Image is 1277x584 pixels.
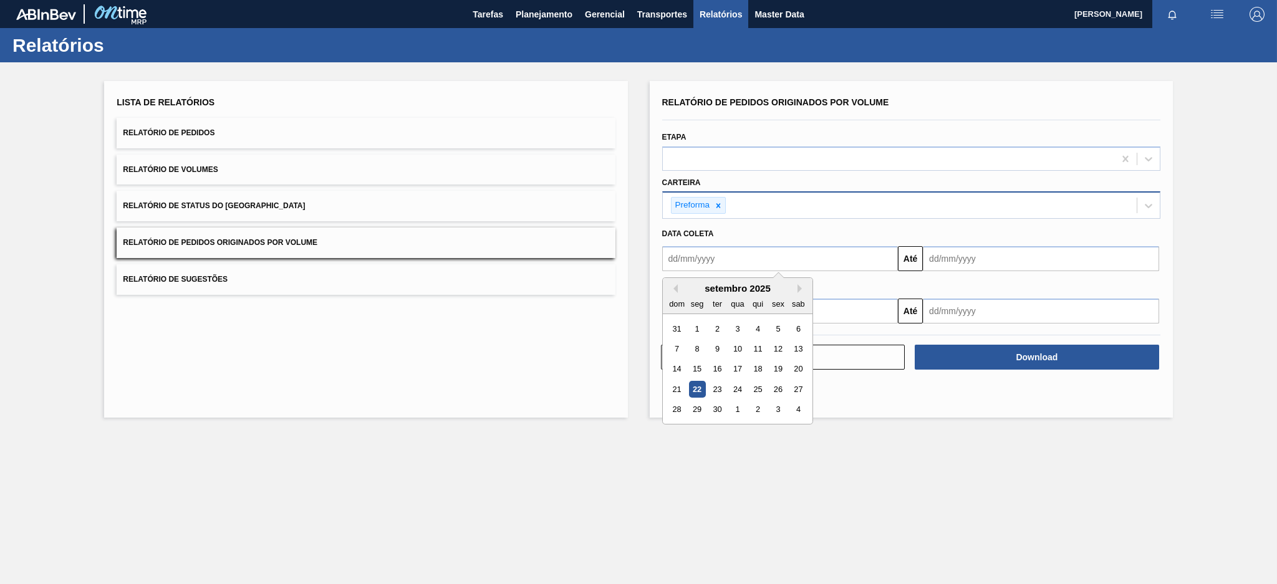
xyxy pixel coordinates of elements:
[915,345,1159,370] button: Download
[668,401,685,418] div: Choose domingo, 28 de setembro de 2025
[473,7,503,22] span: Tarefas
[708,381,725,398] div: Choose terça-feira, 23 de setembro de 2025
[585,7,625,22] span: Gerencial
[123,201,305,210] span: Relatório de Status do [GEOGRAPHIC_DATA]
[769,401,786,418] div: Choose sexta-feira, 3 de outubro de 2025
[688,340,705,357] div: Choose segunda-feira, 8 de setembro de 2025
[1210,7,1225,22] img: userActions
[754,7,804,22] span: Master Data
[1250,7,1265,22] img: Logout
[789,381,806,398] div: Choose sábado, 27 de setembro de 2025
[769,295,786,312] div: sex
[672,198,712,213] div: Preforma
[923,246,1159,271] input: dd/mm/yyyy
[798,284,806,293] button: Next Month
[668,340,685,357] div: Choose domingo, 7 de setembro de 2025
[662,246,899,271] input: dd/mm/yyyy
[688,295,705,312] div: seg
[117,191,615,221] button: Relatório de Status do [GEOGRAPHIC_DATA]
[729,295,746,312] div: qua
[708,340,725,357] div: Choose terça-feira, 9 de setembro de 2025
[117,97,214,107] span: Lista de Relatórios
[668,320,685,337] div: Choose domingo, 31 de agosto de 2025
[662,97,889,107] span: Relatório de Pedidos Originados por Volume
[923,299,1159,323] input: dd/mm/yyyy
[898,246,923,271] button: Até
[123,128,214,137] span: Relatório de Pedidos
[667,318,808,419] div: month 2025-09
[898,299,923,323] button: Até
[661,345,905,370] button: Limpar
[662,178,701,187] label: Carteira
[637,7,687,22] span: Transportes
[668,361,685,378] div: Choose domingo, 14 de setembro de 2025
[1152,6,1192,23] button: Notificações
[688,361,705,378] div: Choose segunda-feira, 15 de setembro de 2025
[668,295,685,312] div: dom
[117,155,615,185] button: Relatório de Volumes
[769,320,786,337] div: Choose sexta-feira, 5 de setembro de 2025
[12,38,234,52] h1: Relatórios
[16,9,76,20] img: TNhmsLtSVTkK8tSr43FrP2fwEKptu5GPRR3wAAAABJRU5ErkJggg==
[516,7,572,22] span: Planejamento
[729,381,746,398] div: Choose quarta-feira, 24 de setembro de 2025
[729,361,746,378] div: Choose quarta-feira, 17 de setembro de 2025
[688,320,705,337] div: Choose segunda-feira, 1 de setembro de 2025
[708,401,725,418] div: Choose terça-feira, 30 de setembro de 2025
[749,340,766,357] div: Choose quinta-feira, 11 de setembro de 2025
[789,295,806,312] div: sab
[789,320,806,337] div: Choose sábado, 6 de setembro de 2025
[789,361,806,378] div: Choose sábado, 20 de setembro de 2025
[749,401,766,418] div: Choose quinta-feira, 2 de outubro de 2025
[769,340,786,357] div: Choose sexta-feira, 12 de setembro de 2025
[123,275,228,284] span: Relatório de Sugestões
[769,381,786,398] div: Choose sexta-feira, 26 de setembro de 2025
[729,320,746,337] div: Choose quarta-feira, 3 de setembro de 2025
[662,133,687,141] label: Etapa
[708,361,725,378] div: Choose terça-feira, 16 de setembro de 2025
[117,118,615,148] button: Relatório de Pedidos
[729,340,746,357] div: Choose quarta-feira, 10 de setembro de 2025
[688,381,705,398] div: Choose segunda-feira, 22 de setembro de 2025
[663,283,812,294] div: setembro 2025
[668,381,685,398] div: Choose domingo, 21 de setembro de 2025
[123,165,218,174] span: Relatório de Volumes
[123,238,317,247] span: Relatório de Pedidos Originados por Volume
[708,295,725,312] div: ter
[749,361,766,378] div: Choose quinta-feira, 18 de setembro de 2025
[789,340,806,357] div: Choose sábado, 13 de setembro de 2025
[729,401,746,418] div: Choose quarta-feira, 1 de outubro de 2025
[708,320,725,337] div: Choose terça-feira, 2 de setembro de 2025
[769,361,786,378] div: Choose sexta-feira, 19 de setembro de 2025
[749,295,766,312] div: qui
[749,381,766,398] div: Choose quinta-feira, 25 de setembro de 2025
[669,284,678,293] button: Previous Month
[662,229,714,238] span: Data coleta
[700,7,742,22] span: Relatórios
[688,401,705,418] div: Choose segunda-feira, 29 de setembro de 2025
[789,401,806,418] div: Choose sábado, 4 de outubro de 2025
[117,227,615,258] button: Relatório de Pedidos Originados por Volume
[117,264,615,295] button: Relatório de Sugestões
[749,320,766,337] div: Choose quinta-feira, 4 de setembro de 2025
